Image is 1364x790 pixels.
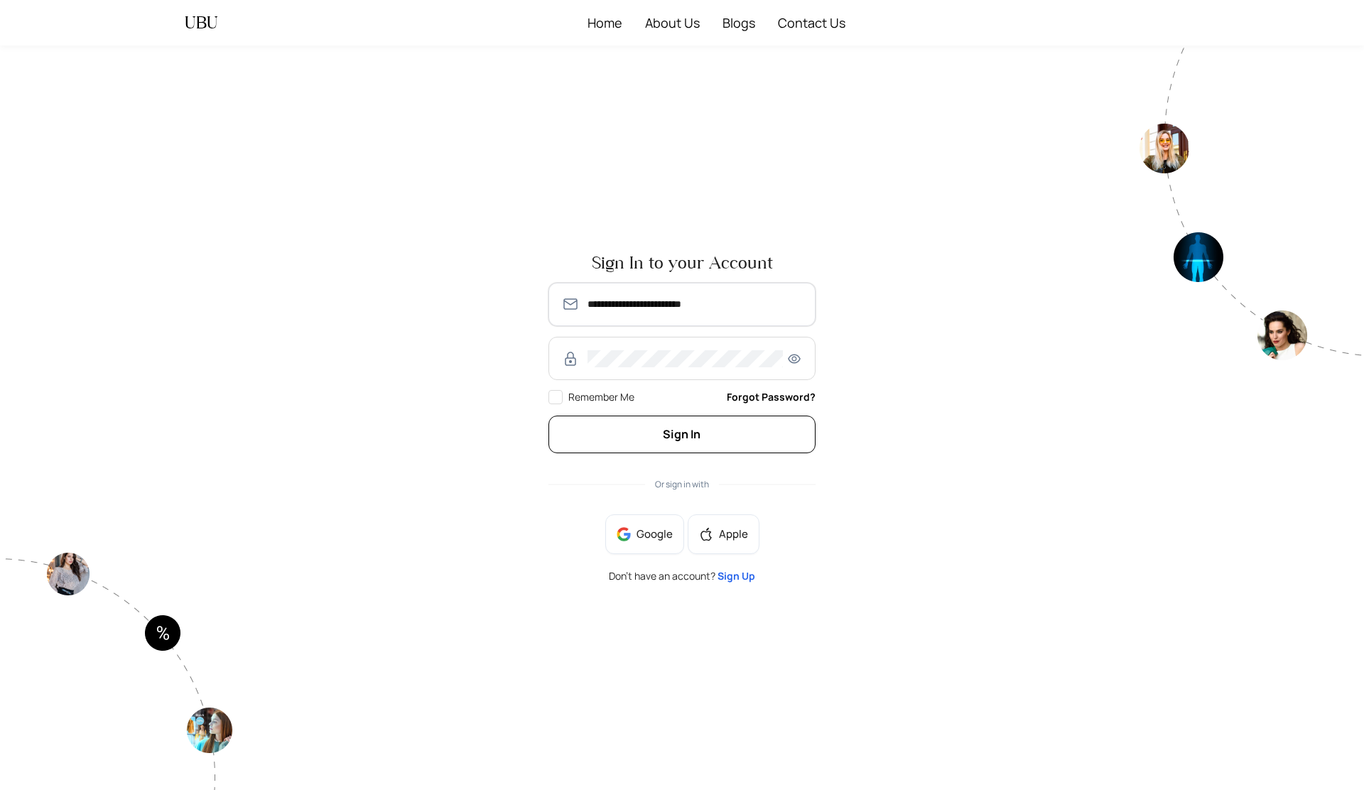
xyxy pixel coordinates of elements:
[663,426,700,442] span: Sign In
[718,569,755,583] a: Sign Up
[568,390,634,404] span: Remember Me
[688,514,759,554] button: appleApple
[605,514,684,554] button: Google
[786,352,803,365] span: eye
[1140,45,1364,360] img: authpagecirlce2-Tt0rwQ38.png
[719,526,748,542] span: Apple
[637,526,673,542] span: Google
[655,478,709,490] span: Or sign in with
[617,527,631,541] img: google-BnAmSPDJ.png
[727,389,816,405] a: Forgot Password?
[699,527,713,541] span: apple
[548,416,816,453] button: Sign In
[562,296,579,313] img: SmmOVPU3il4LzjOz1YszJ8A9TzvK+6qU9RAAAAAElFTkSuQmCC
[562,350,579,367] img: RzWbU6KsXbv8M5bTtlu7p38kHlzSfb4MlcTUAAAAASUVORK5CYII=
[548,254,816,271] span: Sign In to your Account
[609,571,755,581] span: Don’t have an account?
